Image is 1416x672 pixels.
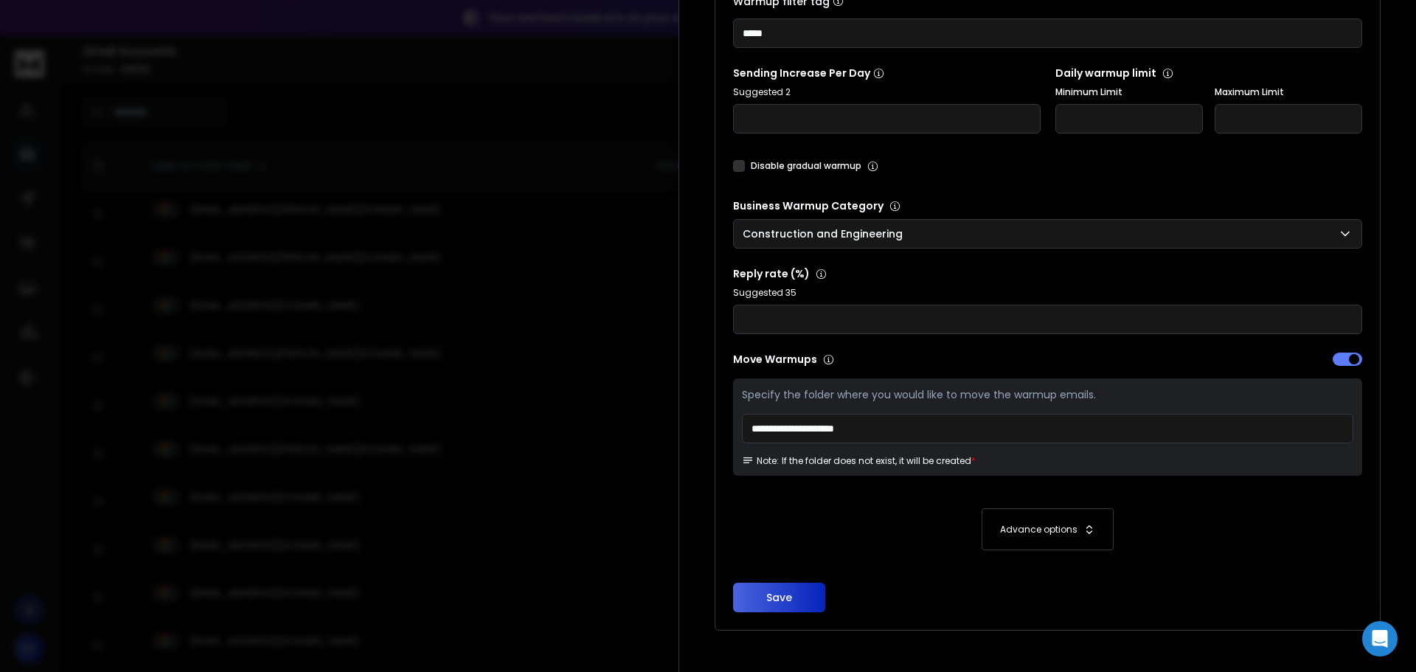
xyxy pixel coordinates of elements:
[1000,524,1077,536] p: Advance options
[1055,66,1363,80] p: Daily warmup limit
[733,287,1362,299] p: Suggested 35
[743,226,909,241] p: Construction and Engineering
[733,66,1041,80] p: Sending Increase Per Day
[1055,86,1203,98] label: Minimum Limit
[733,198,1362,213] p: Business Warmup Category
[782,455,971,467] p: If the folder does not exist, it will be created
[742,387,1353,402] p: Specify the folder where you would like to move the warmup emails.
[742,455,779,467] span: Note:
[1215,86,1362,98] label: Maximum Limit
[1362,621,1398,657] div: Open Intercom Messenger
[733,86,1041,98] p: Suggested 2
[733,583,825,612] button: Save
[733,352,1044,367] p: Move Warmups
[751,160,861,172] label: Disable gradual warmup
[733,266,1362,281] p: Reply rate (%)
[748,508,1347,550] button: Advance options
